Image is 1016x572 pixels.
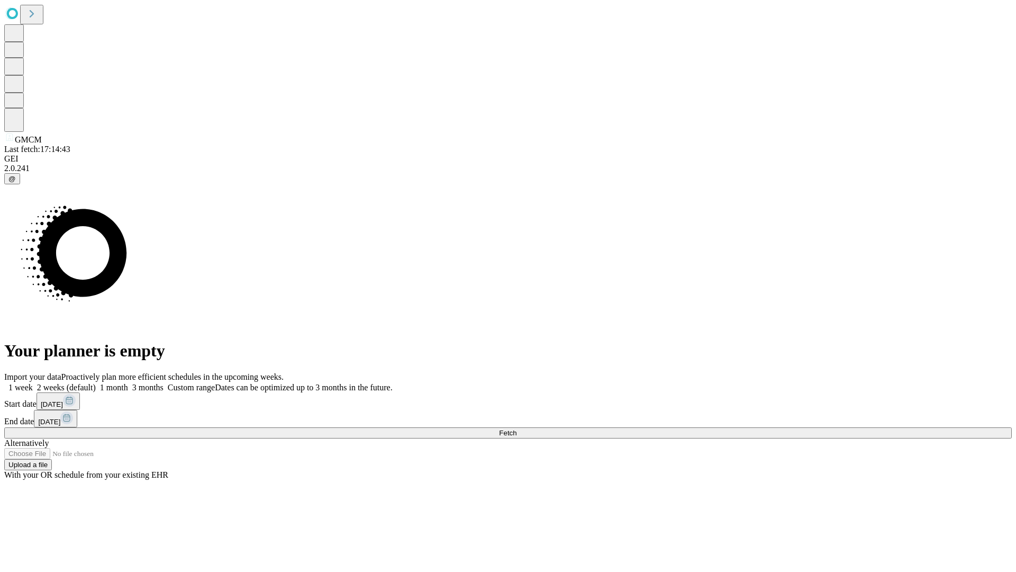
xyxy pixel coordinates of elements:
[4,470,168,479] span: With your OR schedule from your existing EHR
[499,429,516,437] span: Fetch
[100,383,128,392] span: 1 month
[38,418,60,426] span: [DATE]
[168,383,215,392] span: Custom range
[4,164,1012,173] div: 2.0.241
[8,175,16,183] span: @
[4,410,1012,427] div: End date
[4,173,20,184] button: @
[132,383,164,392] span: 3 months
[4,392,1012,410] div: Start date
[8,383,33,392] span: 1 week
[34,410,77,427] button: [DATE]
[41,400,63,408] span: [DATE]
[4,427,1012,439] button: Fetch
[61,372,284,381] span: Proactively plan more efficient schedules in the upcoming weeks.
[215,383,392,392] span: Dates can be optimized up to 3 months in the future.
[4,459,52,470] button: Upload a file
[4,372,61,381] span: Import your data
[4,341,1012,361] h1: Your planner is empty
[4,154,1012,164] div: GEI
[15,135,42,144] span: GMCM
[37,392,80,410] button: [DATE]
[37,383,96,392] span: 2 weeks (default)
[4,439,49,448] span: Alternatively
[4,145,70,154] span: Last fetch: 17:14:43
